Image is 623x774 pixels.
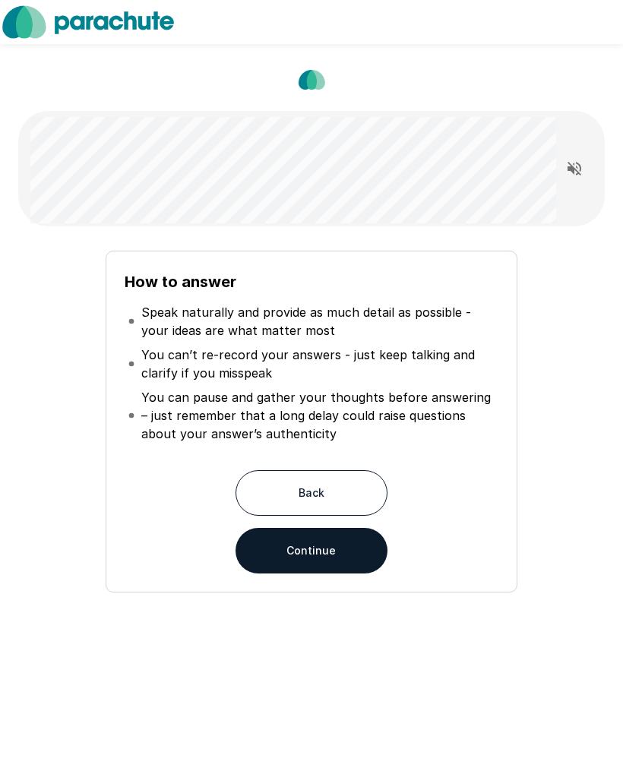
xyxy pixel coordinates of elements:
p: You can’t re-record your answers - just keep talking and clarify if you misspeak [141,346,495,382]
p: Speak naturally and provide as much detail as possible - your ideas are what matter most [141,303,495,340]
button: Read questions aloud [559,153,590,184]
img: parachute_avatar.png [293,61,330,99]
button: Back [236,470,387,516]
b: How to answer [125,273,236,291]
button: Continue [236,528,387,573]
p: You can pause and gather your thoughts before answering – just remember that a long delay could r... [141,388,495,443]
